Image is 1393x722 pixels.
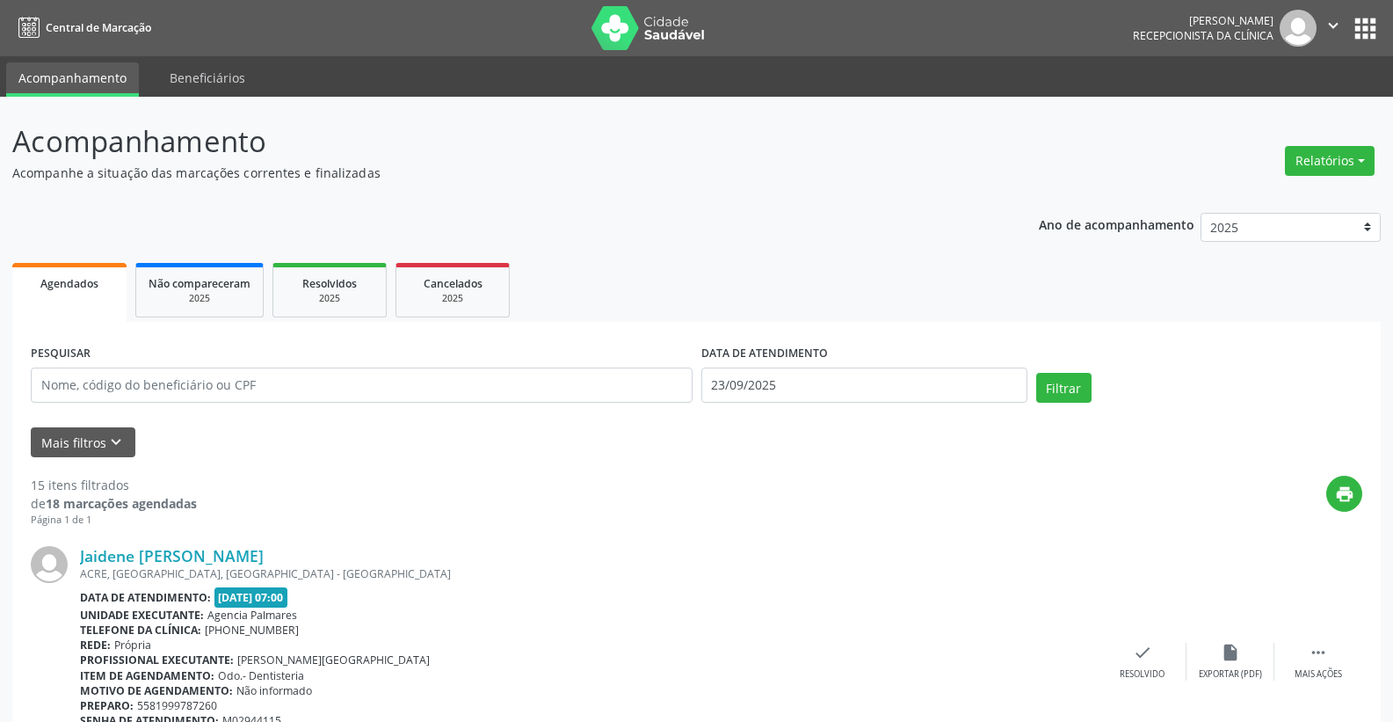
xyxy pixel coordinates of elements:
button: Filtrar [1036,373,1092,403]
i:  [1309,643,1328,662]
button:  [1317,10,1350,47]
input: Selecione um intervalo [701,368,1027,403]
button: Relatórios [1285,146,1375,176]
div: de [31,494,197,513]
div: 15 itens filtrados [31,476,197,494]
button: print [1326,476,1362,512]
input: Nome, código do beneficiário ou CPF [31,368,693,403]
a: Beneficiários [157,62,258,93]
span: Não compareceram [149,276,250,291]
b: Rede: [80,638,111,653]
i: print [1335,485,1354,504]
div: [PERSON_NAME] [1133,13,1273,28]
b: Item de agendamento: [80,668,214,683]
i: insert_drive_file [1221,643,1240,662]
div: ACRE, [GEOGRAPHIC_DATA], [GEOGRAPHIC_DATA] - [GEOGRAPHIC_DATA] [80,566,1099,581]
span: Cancelados [424,276,482,291]
b: Unidade executante: [80,608,204,623]
span: Recepcionista da clínica [1133,28,1273,43]
label: DATA DE ATENDIMENTO [701,340,828,368]
b: Motivo de agendamento: [80,683,233,698]
div: 2025 [286,292,374,305]
strong: 18 marcações agendadas [46,495,197,512]
div: Página 1 de 1 [31,513,197,528]
span: Própria [114,638,151,653]
span: Não informado [236,683,312,698]
b: Telefone da clínica: [80,623,201,638]
button: apps [1350,13,1381,44]
label: PESQUISAR [31,340,91,368]
b: Profissional executante: [80,653,234,667]
a: Acompanhamento [6,62,139,97]
img: img [1280,10,1317,47]
a: Central de Marcação [12,13,151,42]
span: 5581999787260 [137,698,217,713]
i: check [1133,643,1152,662]
span: Odo.- Dentisteria [218,668,304,683]
span: [DATE] 07:00 [214,587,288,608]
a: Jaidene [PERSON_NAME] [80,546,264,565]
span: Central de Marcação [46,20,151,35]
i: keyboard_arrow_down [106,433,126,452]
span: Agencia Palmares [207,608,297,623]
img: img [31,546,68,583]
span: Resolvidos [302,276,357,291]
b: Preparo: [80,698,134,713]
button: Mais filtroskeyboard_arrow_down [31,427,135,458]
div: Resolvido [1120,668,1164,681]
span: Agendados [40,276,98,291]
div: 2025 [409,292,497,305]
i:  [1324,16,1343,35]
b: Data de atendimento: [80,590,211,605]
div: Exportar (PDF) [1199,668,1262,681]
div: 2025 [149,292,250,305]
p: Acompanhe a situação das marcações correntes e finalizadas [12,164,970,182]
div: Mais ações [1295,668,1342,681]
p: Ano de acompanhamento [1039,213,1194,235]
span: [PERSON_NAME][GEOGRAPHIC_DATA] [237,653,430,667]
p: Acompanhamento [12,120,970,164]
span: [PHONE_NUMBER] [205,623,299,638]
